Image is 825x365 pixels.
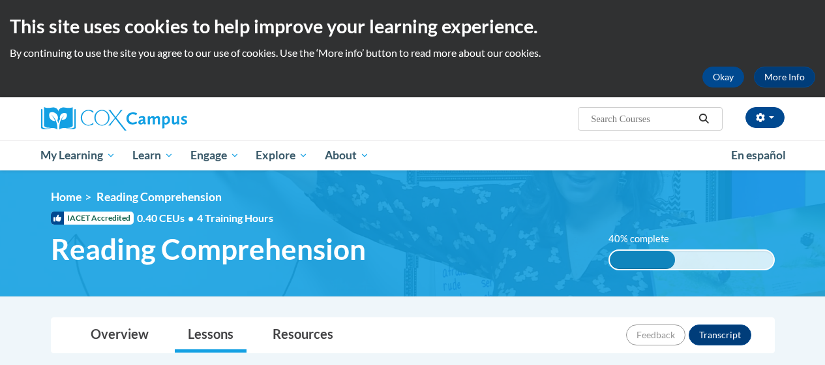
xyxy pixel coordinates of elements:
[33,140,125,170] a: My Learning
[247,140,316,170] a: Explore
[689,325,751,345] button: Transcript
[51,212,134,225] span: IACET Accredited
[175,318,247,353] a: Lessons
[51,190,82,204] a: Home
[190,148,239,163] span: Engage
[256,148,308,163] span: Explore
[137,211,197,225] span: 0.40 CEUs
[260,318,346,353] a: Resources
[41,107,187,131] img: Cox Campus
[41,107,276,131] a: Cox Campus
[723,142,794,169] a: En español
[124,140,182,170] a: Learn
[97,190,222,204] span: Reading Comprehension
[132,148,173,163] span: Learn
[31,140,794,170] div: Main menu
[316,140,378,170] a: About
[51,232,366,266] span: Reading Comprehension
[10,13,815,39] h2: This site uses cookies to help improve your learning experience.
[626,325,685,345] button: Feedback
[610,251,675,269] div: 40% complete
[754,67,815,87] a: More Info
[590,111,694,127] input: Search Courses
[745,107,785,128] button: Account Settings
[10,46,815,60] p: By continuing to use the site you agree to our use of cookies. Use the ‘More info’ button to read...
[325,148,369,163] span: About
[702,67,744,87] button: Okay
[694,111,713,127] button: Search
[197,212,273,224] span: 4 Training Hours
[188,212,194,224] span: •
[608,232,683,246] label: 40% complete
[731,148,786,162] span: En español
[182,140,248,170] a: Engage
[78,318,162,353] a: Overview
[40,148,115,163] span: My Learning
